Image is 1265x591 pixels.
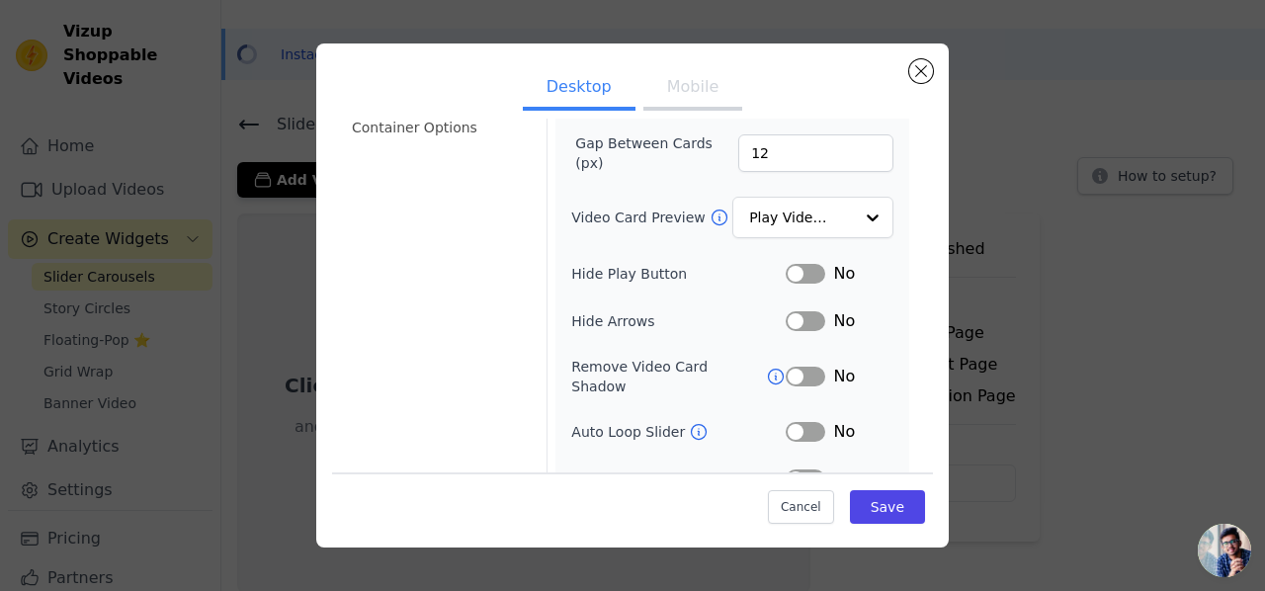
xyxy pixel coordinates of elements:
[51,51,217,67] div: Domain: [DOMAIN_NAME]
[833,365,855,388] span: No
[571,357,766,396] label: Remove Video Card Shadow
[833,467,855,491] span: No
[909,59,933,83] button: Close modal
[571,264,786,284] label: Hide Play Button
[833,420,855,444] span: No
[32,51,47,67] img: website_grey.svg
[768,490,834,524] button: Cancel
[833,309,855,333] span: No
[32,32,47,47] img: logo_orange.svg
[340,108,535,147] li: Container Options
[218,117,333,129] div: Keywords by Traffic
[850,490,925,524] button: Save
[571,469,786,489] label: Shopping Icon on Video Cards
[55,32,97,47] div: v 4.0.25
[571,422,689,442] label: Auto Loop Slider
[643,67,742,111] button: Mobile
[571,311,786,331] label: Hide Arrows
[75,117,177,129] div: Domain Overview
[197,115,212,130] img: tab_keywords_by_traffic_grey.svg
[1198,524,1251,577] div: Open chat
[571,208,709,227] label: Video Card Preview
[523,67,635,111] button: Desktop
[833,262,855,286] span: No
[575,133,738,173] label: Gap Between Cards (px)
[53,115,69,130] img: tab_domain_overview_orange.svg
